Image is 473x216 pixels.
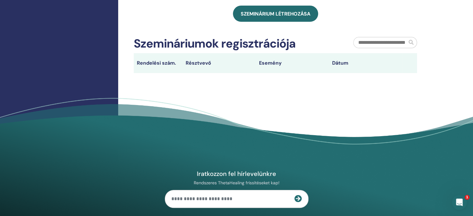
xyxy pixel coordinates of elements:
span: Szeminárium létrehozása [241,11,310,17]
th: Dátum [329,53,402,73]
iframe: Intercom live chat [452,195,467,210]
h2: Szemináriumok regisztrációja [134,37,295,51]
a: Szeminárium létrehozása [233,6,318,22]
span: 1 [465,195,470,200]
th: Rendelési szám. [134,53,183,73]
th: Résztvevő [183,53,256,73]
th: Esemény [256,53,329,73]
h4: Iratkozzon fel hírlevelünkre [165,170,308,178]
p: Rendszeres ThetaHealing frissítéseket kap! [165,180,308,186]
